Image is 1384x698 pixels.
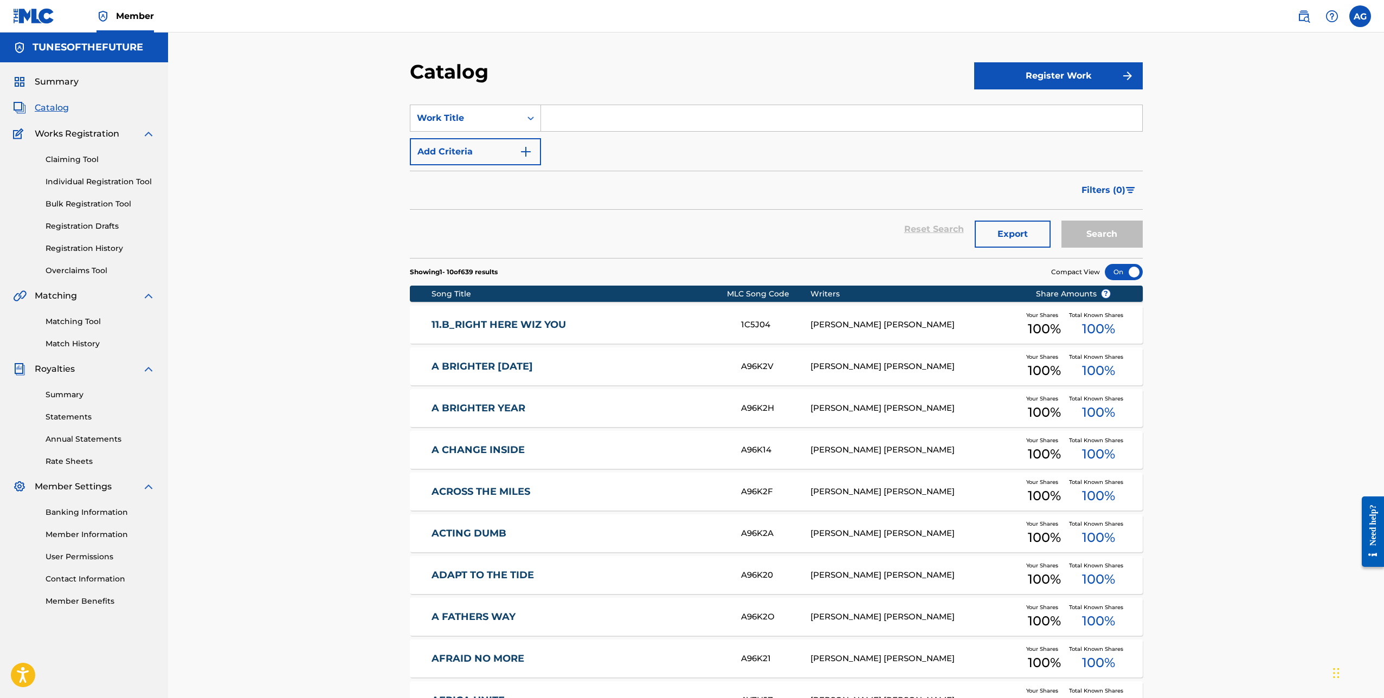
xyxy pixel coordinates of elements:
[741,569,810,581] div: A96K20
[46,456,155,467] a: Rate Sheets
[432,319,726,331] a: 11.B_RIGHT HERE WIZ YOU
[432,444,726,456] a: A CHANGE INSIDE
[810,319,1019,331] div: [PERSON_NAME] [PERSON_NAME]
[1069,603,1128,611] span: Total Known Shares
[13,8,55,24] img: MLC Logo
[810,288,1019,300] div: Writers
[13,101,26,114] img: Catalog
[1026,520,1063,528] span: Your Shares
[1026,478,1063,486] span: Your Shares
[1082,319,1115,339] span: 100 %
[432,569,726,581] a: ADAPT TO THE TIDE
[1028,403,1061,422] span: 100 %
[46,551,155,563] a: User Permissions
[1321,5,1343,27] div: Help
[1028,486,1061,506] span: 100 %
[1069,478,1128,486] span: Total Known Shares
[1102,289,1110,298] span: ?
[974,62,1143,89] button: Register Work
[13,289,27,302] img: Matching
[1297,10,1310,23] img: search
[1082,403,1115,422] span: 100 %
[1028,570,1061,589] span: 100 %
[1069,561,1128,570] span: Total Known Shares
[46,529,155,540] a: Member Information
[810,402,1019,415] div: [PERSON_NAME] [PERSON_NAME]
[432,288,727,300] div: Song Title
[810,569,1019,581] div: [PERSON_NAME] [PERSON_NAME]
[33,41,143,54] h5: TUNESOFTHEFUTURE
[1069,311,1128,319] span: Total Known Shares
[1026,311,1063,319] span: Your Shares
[142,127,155,140] img: expand
[432,611,726,623] a: A FATHERS WAY
[1026,436,1063,444] span: Your Shares
[46,411,155,423] a: Statements
[810,652,1019,665] div: [PERSON_NAME] [PERSON_NAME]
[727,288,810,300] div: MLC Song Code
[1293,5,1315,27] a: Public Search
[810,444,1019,456] div: [PERSON_NAME] [PERSON_NAME]
[1069,395,1128,403] span: Total Known Shares
[46,338,155,350] a: Match History
[35,480,112,493] span: Member Settings
[410,138,541,165] button: Add Criteria
[46,389,155,400] a: Summary
[810,611,1019,623] div: [PERSON_NAME] [PERSON_NAME]
[1036,288,1111,300] span: Share Amounts
[1082,361,1115,380] span: 100 %
[35,127,119,140] span: Works Registration
[432,402,726,415] a: A BRIGHTER YEAR
[1028,444,1061,464] span: 100 %
[1026,561,1063,570] span: Your Shares
[410,267,498,277] p: Showing 1 - 10 of 639 results
[1333,657,1340,689] div: Drag
[1069,520,1128,528] span: Total Known Shares
[142,363,155,376] img: expand
[810,360,1019,373] div: [PERSON_NAME] [PERSON_NAME]
[1026,687,1063,695] span: Your Shares
[13,480,26,493] img: Member Settings
[46,316,155,327] a: Matching Tool
[1028,319,1061,339] span: 100 %
[519,145,532,158] img: 9d2ae6d4665cec9f34b9.svg
[1026,395,1063,403] span: Your Shares
[741,360,810,373] div: A96K2V
[46,243,155,254] a: Registration History
[13,101,69,114] a: CatalogCatalog
[741,527,810,540] div: A96K2A
[1126,187,1135,193] img: filter
[96,10,110,23] img: Top Rightsholder
[1330,646,1384,698] iframe: Chat Widget
[1069,687,1128,695] span: Total Known Shares
[410,105,1143,258] form: Search Form
[741,402,810,415] div: A96K2H
[741,611,810,623] div: A96K2O
[432,652,726,665] a: AFRAID NO MORE
[46,221,155,232] a: Registration Drafts
[432,527,726,540] a: ACTING DUMB
[46,154,155,165] a: Claiming Tool
[1026,603,1063,611] span: Your Shares
[975,221,1051,248] button: Export
[1354,488,1384,576] iframe: Resource Center
[1051,267,1100,277] span: Compact View
[1325,10,1338,23] img: help
[810,486,1019,498] div: [PERSON_NAME] [PERSON_NAME]
[46,507,155,518] a: Banking Information
[1026,645,1063,653] span: Your Shares
[1349,5,1371,27] div: User Menu
[1069,353,1128,361] span: Total Known Shares
[1028,528,1061,547] span: 100 %
[1082,611,1115,631] span: 100 %
[1082,486,1115,506] span: 100 %
[1075,177,1143,204] button: Filters (0)
[116,10,154,22] span: Member
[1028,361,1061,380] span: 100 %
[810,527,1019,540] div: [PERSON_NAME] [PERSON_NAME]
[432,486,726,498] a: ACROSS THE MILES
[741,319,810,331] div: 1C5J04
[46,596,155,607] a: Member Benefits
